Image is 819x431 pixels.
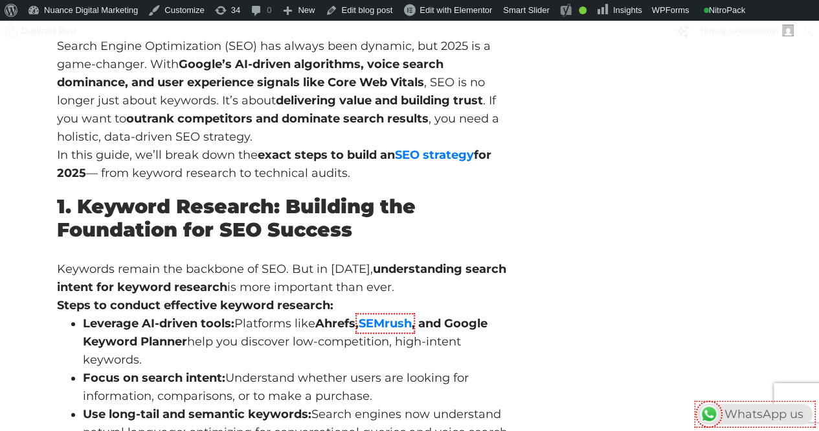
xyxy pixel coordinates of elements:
strong: Google’s AI-driven algorithms, voice search dominance, and user experience signals like Core Web ... [57,57,443,89]
p: Platforms like help you discover low-competition, high-intent keywords. [83,314,517,369]
strong: delivering value and building trust [276,93,483,108]
strong: Focus on search intent: [83,371,225,385]
a: WhatsAppWhatsApp us [697,407,813,421]
p: Understand whether users are looking for information, comparisons, or to make a purchase. [83,369,517,405]
strong: Steps to conduct effective keyword research: [57,298,333,312]
a: SEMrush [359,316,412,331]
span: contentadmin [728,26,778,36]
strong: exact steps to build an for 2025 [57,148,491,180]
p: Keywords remain the backbone of SEO. But in [DATE], is more important than ever. [57,260,517,296]
span: Edit with Elementor [420,5,492,15]
strong: outrank competitors and dominate search results [126,111,429,126]
strong: Leverage AI-driven tools: [83,316,234,331]
img: WhatsApp [699,404,719,425]
div: WhatsApp us [697,404,813,425]
strong: Use long-tail and semantic keywords: [83,407,311,421]
a: SEO strategy [395,148,474,162]
div: Good [579,6,587,14]
strong: 1. Keyword Research: Building the Foundation for SEO Success [57,194,416,242]
p: In this guide, we’ll break down the — from keyword research to technical audits. [57,146,517,182]
p: Search Engine Optimization (SEO) has always been dynamic, but 2025 is a game-changer. With , SEO ... [57,37,517,146]
a: Howdy, [696,21,799,41]
span: Duplicate Post [21,21,76,41]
